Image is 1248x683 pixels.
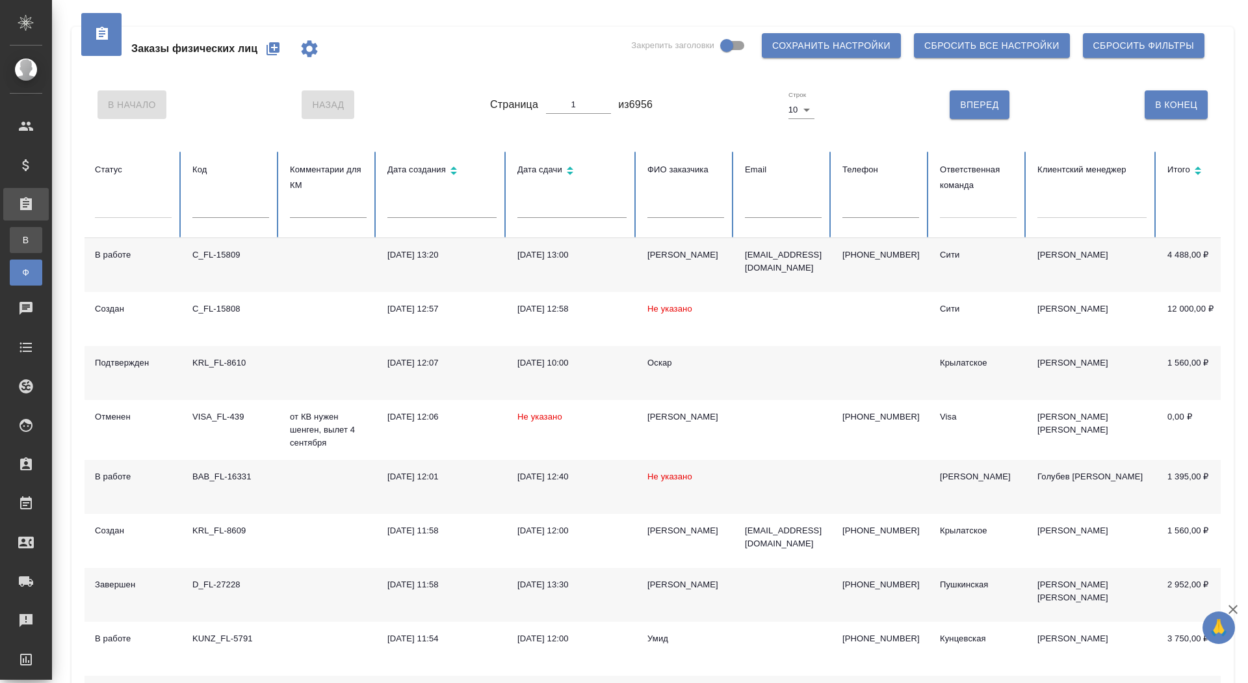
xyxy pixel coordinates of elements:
[95,410,172,423] div: Отменен
[647,578,724,591] div: [PERSON_NAME]
[517,524,627,537] div: [DATE] 12:00
[647,304,692,314] span: Не указано
[772,38,890,54] span: Сохранить настройки
[1027,622,1157,676] td: [PERSON_NAME]
[387,410,497,423] div: [DATE] 12:06
[940,162,1017,193] div: Ответственная команда
[647,472,692,481] span: Не указано
[10,227,42,253] a: В
[1027,292,1157,346] td: [PERSON_NAME]
[95,524,172,537] div: Создан
[517,248,627,261] div: [DATE] 13:00
[387,524,497,537] div: [DATE] 11:58
[1202,611,1235,644] button: 🙏
[940,524,1017,537] div: Крылатское
[788,92,806,98] label: Строк
[517,162,627,181] div: Сортировка
[1145,90,1208,119] button: В Конец
[1093,38,1194,54] span: Сбросить фильтры
[131,41,257,57] span: Заказы физических лиц
[16,266,36,279] span: Ф
[290,410,367,449] p: от КВ нужен шенген, вылет 4 сентября
[950,90,1009,119] button: Вперед
[387,162,497,181] div: Сортировка
[387,248,497,261] div: [DATE] 13:20
[940,248,1017,261] div: Сити
[1027,568,1157,622] td: [PERSON_NAME] [PERSON_NAME]
[517,632,627,645] div: [DATE] 12:00
[762,33,901,58] button: Сохранить настройки
[1027,460,1157,514] td: Голубев [PERSON_NAME]
[517,578,627,591] div: [DATE] 13:30
[1083,33,1204,58] button: Сбросить фильтры
[192,632,269,645] div: KUNZ_FL-5791
[95,356,172,369] div: Подтвержден
[192,356,269,369] div: KRL_FL-8610
[192,248,269,261] div: C_FL-15809
[517,302,627,315] div: [DATE] 12:58
[257,33,289,64] button: Создать
[647,632,724,645] div: Умид
[192,578,269,591] div: D_FL-27228
[1208,614,1230,641] span: 🙏
[1167,162,1244,181] div: Сортировка
[10,260,42,286] a: Ф
[387,632,497,645] div: [DATE] 11:54
[618,97,653,113] span: из 6956
[1155,97,1197,113] span: В Конец
[745,524,822,550] p: [EMAIL_ADDRESS][DOMAIN_NAME]
[914,33,1070,58] button: Сбросить все настройки
[647,248,724,261] div: [PERSON_NAME]
[192,470,269,483] div: BAB_FL-16331
[842,524,919,537] p: [PHONE_NUMBER]
[940,410,1017,423] div: Visa
[95,632,172,645] div: В работе
[1027,514,1157,568] td: [PERSON_NAME]
[1037,162,1147,178] div: Клиентский менеджер
[95,302,172,315] div: Создан
[517,470,627,483] div: [DATE] 12:40
[387,470,497,483] div: [DATE] 12:01
[517,412,562,422] span: Не указано
[517,356,627,369] div: [DATE] 10:00
[95,162,172,178] div: Статус
[842,162,919,178] div: Телефон
[387,578,497,591] div: [DATE] 11:58
[842,248,919,261] p: [PHONE_NUMBER]
[940,578,1017,591] div: Пушкинская
[1027,400,1157,460] td: [PERSON_NAME] [PERSON_NAME]
[745,248,822,275] p: [EMAIL_ADDRESS][DOMAIN_NAME]
[387,356,497,369] div: [DATE] 12:07
[95,248,172,261] div: В работе
[647,524,724,537] div: [PERSON_NAME]
[192,524,269,537] div: KRL_FL-8609
[192,302,269,315] div: C_FL-15808
[95,470,172,483] div: В работе
[788,101,814,119] div: 10
[490,97,538,113] span: Страница
[940,356,1017,369] div: Крылатское
[647,162,724,178] div: ФИО заказчика
[940,302,1017,315] div: Сити
[631,39,714,52] span: Закрепить заголовки
[1027,346,1157,400] td: [PERSON_NAME]
[16,234,36,247] span: В
[290,162,367,193] div: Комментарии для КМ
[647,356,724,369] div: Оскар
[842,578,919,591] p: [PHONE_NUMBER]
[192,410,269,423] div: VISA_FL-439
[842,410,919,423] p: [PHONE_NUMBER]
[745,162,822,178] div: Email
[387,302,497,315] div: [DATE] 12:57
[940,470,1017,483] div: [PERSON_NAME]
[940,632,1017,645] div: Кунцевская
[924,38,1059,54] span: Сбросить все настройки
[960,97,998,113] span: Вперед
[1027,238,1157,292] td: [PERSON_NAME]
[647,410,724,423] div: [PERSON_NAME]
[95,578,172,591] div: Завершен
[842,632,919,645] p: [PHONE_NUMBER]
[192,162,269,178] div: Код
